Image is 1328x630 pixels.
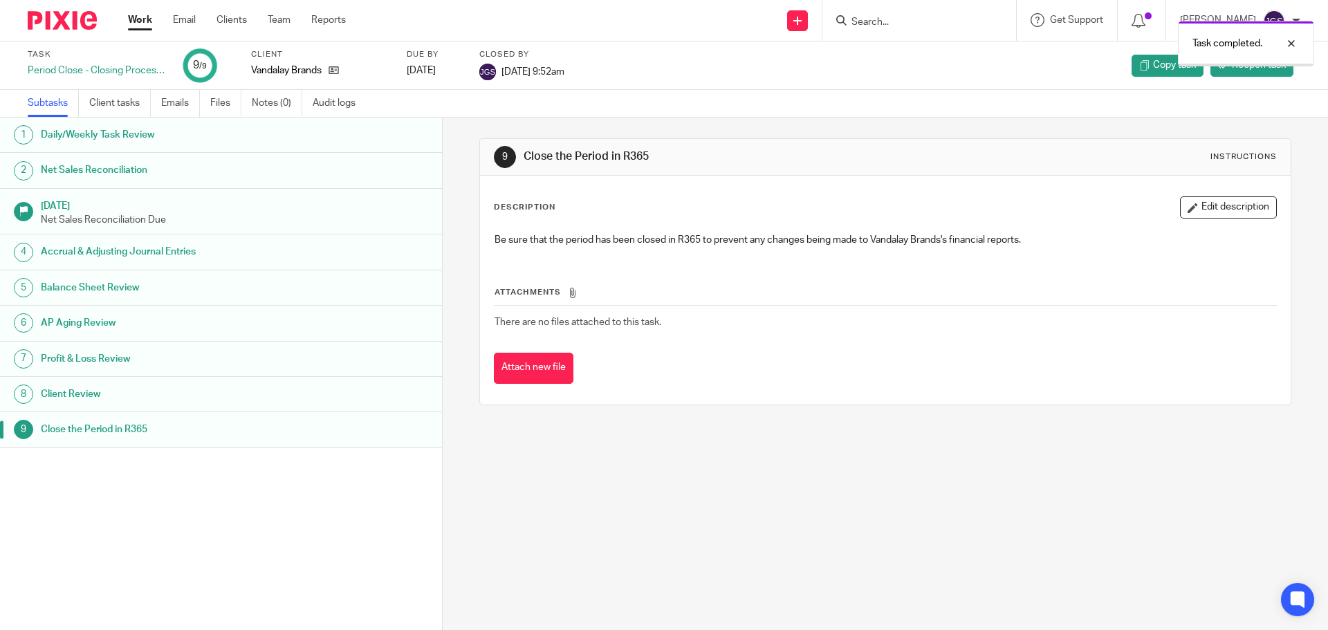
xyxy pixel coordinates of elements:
[41,384,299,405] h1: Client Review
[251,64,322,77] p: Vandalay Brands
[41,349,299,369] h1: Profit & Loss Review
[14,243,33,262] div: 4
[494,353,573,384] button: Attach new file
[41,160,299,180] h1: Net Sales Reconciliation
[313,90,366,117] a: Audit logs
[41,196,428,213] h1: [DATE]
[268,13,290,27] a: Team
[161,90,200,117] a: Emails
[41,124,299,145] h1: Daily/Weekly Task Review
[14,313,33,333] div: 6
[128,13,152,27] a: Work
[173,13,196,27] a: Email
[14,385,33,404] div: 8
[210,90,241,117] a: Files
[501,66,564,76] span: [DATE] 9:52am
[41,241,299,262] h1: Accrual & Adjusting Journal Entries
[199,62,207,70] small: /9
[251,49,389,60] label: Client
[407,64,462,77] div: [DATE]
[495,317,661,327] span: There are no files attached to this task.
[28,90,79,117] a: Subtasks
[311,13,346,27] a: Reports
[28,11,97,30] img: Pixie
[1210,151,1277,163] div: Instructions
[41,277,299,298] h1: Balance Sheet Review
[494,146,516,168] div: 9
[89,90,151,117] a: Client tasks
[28,64,166,77] div: Period Close - Closing Processes ([GEOGRAPHIC_DATA])
[479,64,496,80] img: svg%3E
[495,288,561,296] span: Attachments
[1180,196,1277,219] button: Edit description
[14,420,33,439] div: 9
[407,49,462,60] label: Due by
[495,233,1275,247] p: Be sure that the period has been closed in R365 to prevent any changes being made to Vandalay Bra...
[41,213,428,227] p: Net Sales Reconciliation Due
[479,49,564,60] label: Closed by
[28,49,166,60] label: Task
[1263,10,1285,32] img: svg%3E
[193,57,207,73] div: 9
[216,13,247,27] a: Clients
[524,149,915,164] h1: Close the Period in R365
[14,161,33,180] div: 2
[14,125,33,145] div: 1
[1192,37,1262,50] p: Task completed.
[252,90,302,117] a: Notes (0)
[14,278,33,297] div: 5
[494,202,555,213] p: Description
[41,313,299,333] h1: AP Aging Review
[14,349,33,369] div: 7
[41,419,299,440] h1: Close the Period in R365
